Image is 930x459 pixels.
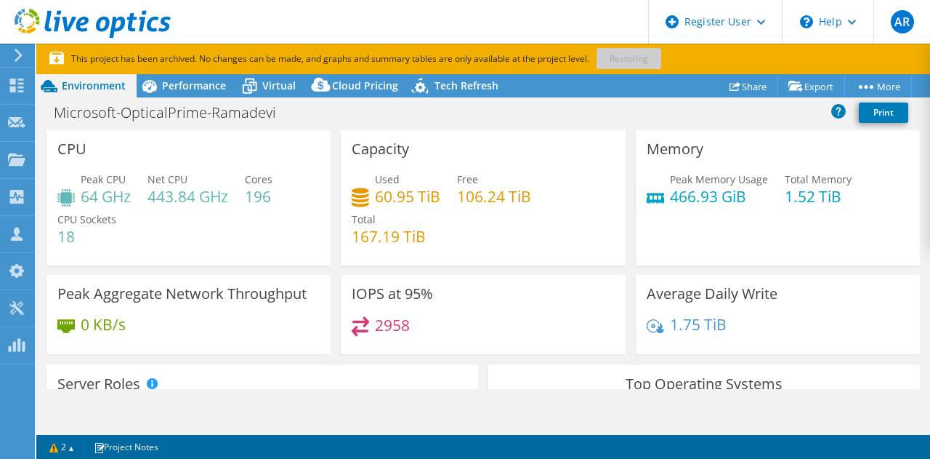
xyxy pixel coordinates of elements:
span: Performance [162,79,226,92]
h3: Peak Aggregate Network Throughput [57,286,307,302]
span: CPU Sockets [57,212,116,226]
h3: IOPS at 95% [352,286,433,302]
span: Tech Refresh [434,79,498,92]
span: Peak CPU [81,172,126,186]
a: 2 [39,438,84,456]
span: Cores [245,172,272,186]
span: Environment [62,79,126,92]
h4: 106.24 TiB [457,188,531,204]
h3: CPU [57,141,86,157]
h4: 196 [245,188,272,204]
svg: \n [800,15,813,28]
h4: 1.52 TiB [785,188,852,204]
h3: Top Operating Systems [499,376,909,392]
h1: Microsoft-OpticalPrime-Ramadevi [47,105,299,121]
h4: 18 [57,228,116,244]
h4: 64 GHz [81,188,131,204]
a: More [844,75,912,97]
h4: 60.95 TiB [375,188,440,204]
span: AR [891,10,914,33]
h4: 2958 [375,317,410,333]
h3: Memory [647,141,703,157]
h4: 1.75 TiB [670,316,727,332]
h3: Average Daily Write [647,286,777,302]
a: Export [777,75,845,97]
span: Used [375,172,400,186]
span: Total Memory [785,172,852,186]
span: Free [457,172,478,186]
h3: Capacity [352,141,409,157]
span: Peak Memory Usage [670,172,768,186]
span: Total [352,212,376,226]
h4: 443.84 GHz [147,188,228,204]
p: This project has been archived. No changes can be made, and graphs and summary tables are only av... [49,51,761,67]
a: Project Notes [84,438,169,456]
span: Net CPU [147,172,187,186]
a: Print [859,103,908,123]
span: Cloud Pricing [332,79,398,92]
a: Share [719,75,778,97]
h4: 0 KB/s [81,316,126,332]
h3: Server Roles [57,376,140,392]
span: Virtual [262,79,296,92]
h4: 167.19 TiB [352,228,426,244]
h4: 466.93 GiB [670,188,768,204]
